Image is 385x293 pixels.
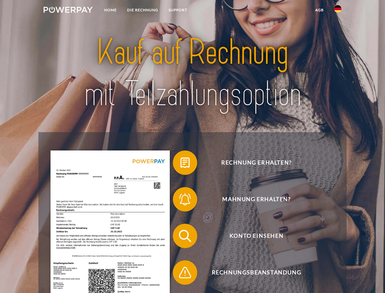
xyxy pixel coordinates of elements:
img: qb_bill.svg [177,155,193,170]
iframe: Button to launch messaging window [361,269,380,288]
img: title-powerpay_de.svg [58,29,327,117]
a: Home [99,5,122,16]
img: qb_bell.svg [177,192,193,207]
span: Konto einsehen [182,224,331,248]
span: Mahnung erhalten? [182,187,331,212]
button: Rechnung erhalten? [173,150,331,175]
a: SUPPORT [163,5,192,16]
button: Konto einsehen [173,224,331,248]
button: Rechnungsbeanstandung [173,260,331,285]
img: de [334,5,341,13]
img: logo-powerpay-white.svg [44,7,93,13]
span: Rechnung erhalten? [182,150,331,175]
button: Mahnung erhalten? [173,187,331,212]
img: qb_warning.svg [177,265,193,280]
a: agb [310,5,329,16]
span: Rechnungsbeanstandung [182,260,331,285]
img: qb_search.svg [177,228,193,244]
a: DIE RECHNUNG [122,5,163,16]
